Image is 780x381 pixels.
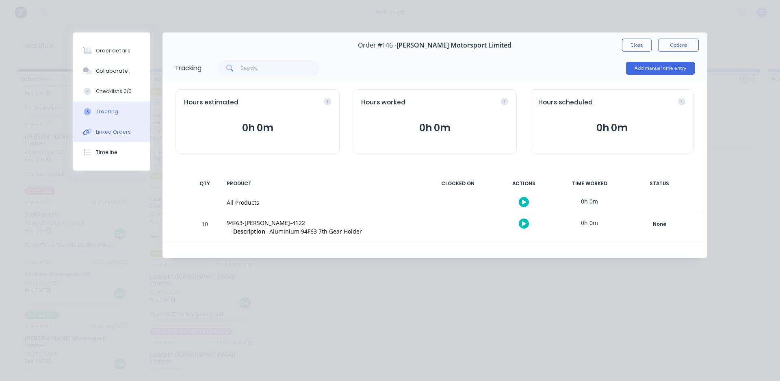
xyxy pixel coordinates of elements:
span: Description [233,227,265,236]
span: Order #146 - [358,41,396,49]
button: Collaborate [73,61,150,81]
button: Tracking [73,102,150,122]
button: Order details [73,41,150,61]
span: [PERSON_NAME] Motorsport Limited [396,41,511,49]
button: Timeline [73,142,150,162]
div: Checklists 0/0 [96,88,132,95]
span: Hours estimated [184,98,238,107]
div: Order details [96,47,130,54]
div: ACTIONS [493,175,554,192]
div: Timeline [96,149,117,156]
span: Hours worked [361,98,405,107]
div: 0h 0m [559,192,620,210]
button: Options [658,39,699,52]
button: Linked Orders [73,122,150,142]
div: None [630,219,689,229]
div: TIME WORKED [559,175,620,192]
div: STATUS [625,175,694,192]
input: Search... [240,60,320,76]
div: 94F63-[PERSON_NAME]-4122 [227,219,418,227]
div: Linked Orders [96,128,131,136]
div: PRODUCT [222,175,422,192]
div: CLOCKED ON [427,175,488,192]
div: Tracking [175,63,201,73]
button: None [630,219,689,230]
button: 0h 0m [361,120,508,136]
div: 0h 0m [559,214,620,232]
button: 0h 0m [538,120,685,136]
div: Collaborate [96,67,128,75]
button: Close [622,39,652,52]
span: Hours scheduled [538,98,593,107]
div: Tracking [96,108,118,115]
button: 0h 0m [184,120,331,136]
div: 10 [193,215,217,243]
div: All Products [227,198,418,207]
div: QTY [193,175,217,192]
button: Checklists 0/0 [73,81,150,102]
span: Aluminium 94F63 7th Gear Holder [269,227,362,235]
button: Add manual time entry [626,62,695,75]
